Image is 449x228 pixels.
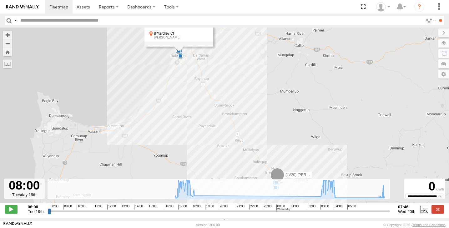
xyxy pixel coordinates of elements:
span: 12:00 [107,205,116,210]
button: Zoom in [3,31,12,39]
span: 10:00 [77,205,85,210]
a: Terms and Conditions [412,223,446,227]
span: Wed 20th Aug 2025 [398,209,415,214]
div: Version: 306.00 [196,223,220,227]
span: 19:00 [205,205,214,210]
div: 8 Yardley Ct [154,32,209,36]
span: 17:00 [178,205,187,210]
span: 02:00 [307,205,315,210]
span: 01:00 [290,205,299,210]
div: [PERSON_NAME] [154,36,209,39]
span: 13:00 [121,205,129,210]
span: 11:00 [94,205,103,210]
label: Play/Stop [5,205,18,213]
strong: 08:00 [28,205,44,209]
span: 23:00 [263,205,271,210]
strong: 07:46 [398,205,415,209]
img: rand-logo.svg [6,5,39,9]
label: Close [431,205,444,213]
span: Tue 19th Aug 2025 [28,209,44,214]
a: Visit our Website [3,222,32,228]
span: 15:00 [148,205,157,210]
span: 00:00 [276,205,290,212]
span: 09:00 [63,205,72,210]
span: 18:00 [192,205,200,210]
div: © Copyright 2025 - [383,223,446,227]
span: 20:00 [219,205,228,210]
div: 0 [405,180,444,194]
span: 21:00 [236,205,245,210]
label: Measure [3,59,12,68]
label: Map Settings [438,70,449,79]
span: 16:00 [165,205,174,210]
label: Search Query [13,16,18,25]
button: Zoom Home [3,48,12,56]
span: 08:00 [50,205,58,210]
button: Zoom out [3,39,12,48]
span: (LV20) [PERSON_NAME] [285,173,328,177]
div: Cody Roberts [374,2,392,12]
label: Search Filter Options [423,16,437,25]
span: 14:00 [134,205,143,210]
span: 05:00 [347,205,356,210]
span: 03:00 [320,205,329,210]
span: 22:00 [249,205,258,210]
span: 04:00 [334,205,343,210]
i: ? [414,2,424,12]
